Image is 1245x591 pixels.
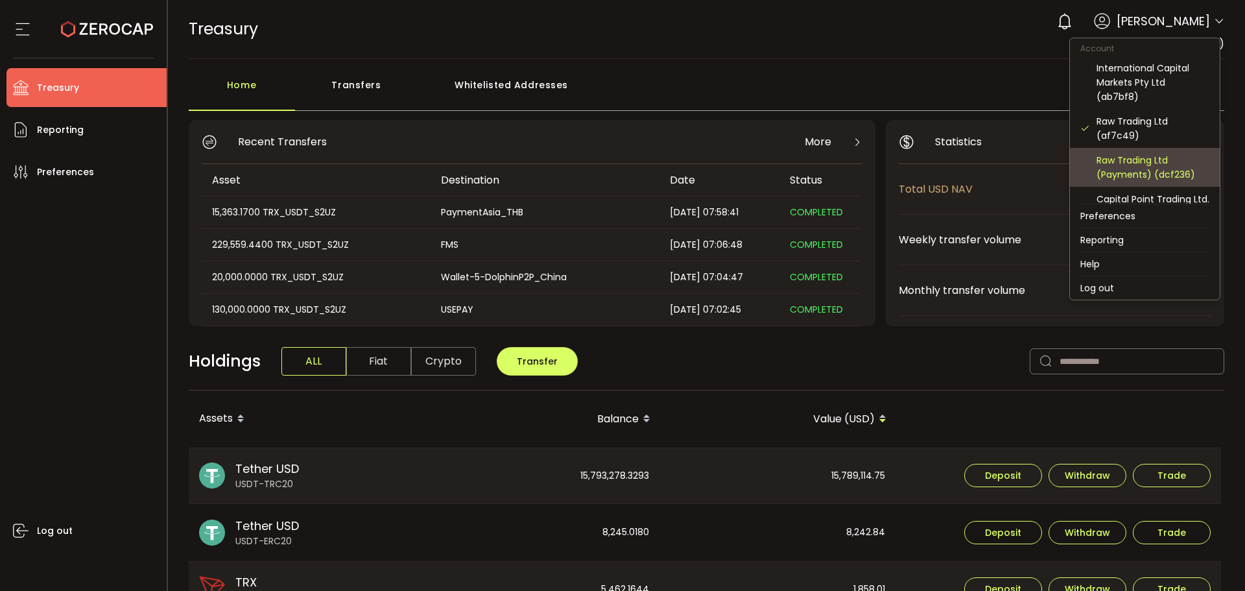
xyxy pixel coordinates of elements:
div: 130,000.0000 TRX_USDT_S2UZ [202,302,429,317]
div: Status [779,173,860,187]
button: Transfer [497,347,578,376]
span: Withdraw [1065,471,1110,480]
div: USEPAY [431,302,658,317]
button: Withdraw [1049,521,1126,544]
div: 15,789,114.75 [661,448,895,504]
div: 8,245.0180 [425,504,659,561]
span: Tether USD [235,517,299,535]
div: Balance [425,408,661,430]
div: Wallet-5-DolphinP2P_China [431,270,658,285]
img: usdt_portfolio.svg [199,520,225,546]
span: COMPLETED [790,238,843,251]
span: Preferences [37,163,94,182]
span: Recent Transfers [238,134,327,150]
div: Capital Point Trading Ltd. (Payments) (de1af4) [1097,192,1209,221]
span: Holdings [189,349,261,374]
div: Transfers [295,72,418,111]
li: Help [1070,252,1220,276]
div: Date [659,173,779,187]
div: Value (USD) [661,408,897,430]
span: Fiat [346,347,411,376]
span: USDT-ERC20 [235,535,299,548]
li: Log out [1070,276,1220,300]
span: TRX [235,573,257,591]
span: Reporting [37,121,84,139]
div: [DATE] 07:02:45 [659,302,779,317]
span: Deposit [985,471,1021,480]
span: Treasury [37,78,79,97]
span: Statistics [935,134,982,150]
span: Trade [1157,471,1186,480]
div: Raw Trading Ltd (Payments) (dcf236) [1097,153,1209,182]
div: Assets [189,408,425,430]
div: 20,000.0000 TRX_USDT_S2UZ [202,270,429,285]
iframe: Chat Widget [1180,529,1245,591]
span: [PERSON_NAME] [1117,12,1210,30]
div: Destination [431,173,659,187]
button: Trade [1133,464,1211,487]
span: COMPLETED [790,206,843,219]
span: Crypto [411,347,476,376]
span: Raw Trading Ltd (af7c49) [1095,36,1224,51]
div: [DATE] 07:06:48 [659,237,779,252]
span: ALL [281,347,346,376]
span: COMPLETED [790,271,843,283]
div: International Capital Markets Pty Ltd (ab7bf8) [1097,61,1209,104]
span: Transfer [517,355,558,368]
div: 229,559.4400 TRX_USDT_S2UZ [202,237,429,252]
span: Log out [37,522,73,540]
span: Tether USD [235,460,299,477]
img: usdt_portfolio.svg [199,463,225,488]
span: Withdraw [1065,528,1110,537]
div: PaymentAsia_THB [431,205,658,220]
div: [DATE] 07:04:47 [659,270,779,285]
li: Preferences [1070,204,1220,228]
span: USDT-TRC20 [235,477,299,491]
span: Treasury [189,18,258,40]
div: Home [189,72,295,111]
span: Account [1070,43,1124,54]
span: Trade [1157,528,1186,537]
span: Total USD NAV [899,181,1144,197]
div: FMS [431,237,658,252]
div: Whitelisted Addresses [418,72,605,111]
button: Deposit [964,464,1042,487]
div: 15,793,278.3293 [425,448,659,504]
div: Asset [202,173,431,187]
span: COMPLETED [790,303,843,316]
div: 8,242.84 [661,504,895,561]
span: More [805,134,831,150]
span: Deposit [985,528,1021,537]
div: Raw Trading Ltd (af7c49) [1097,114,1209,143]
button: Trade [1133,521,1211,544]
span: Weekly transfer volume [899,232,1148,248]
div: 15,363.1700 TRX_USDT_S2UZ [202,205,429,220]
div: [DATE] 07:58:41 [659,205,779,220]
li: Reporting [1070,228,1220,252]
button: Deposit [964,521,1042,544]
span: Monthly transfer volume [899,282,1140,298]
button: Withdraw [1049,464,1126,487]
